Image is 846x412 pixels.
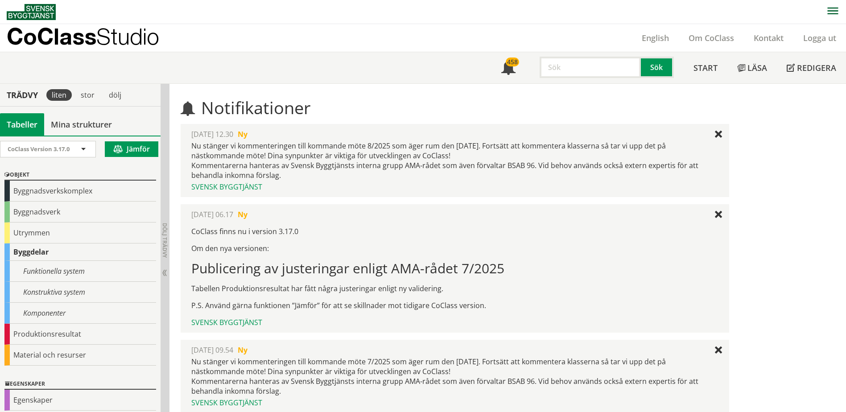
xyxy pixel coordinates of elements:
[4,261,156,282] div: Funktionella system
[96,23,159,49] span: Studio
[501,62,516,76] span: Notifikationer
[46,89,72,101] div: liten
[4,390,156,411] div: Egenskaper
[75,89,100,101] div: stor
[747,62,767,73] span: Läsa
[238,210,248,219] span: Ny
[191,301,718,310] p: P.S. Använd gärna funktionen ”Jämför” för att se skillnader mot tidigare CoClass version.
[7,24,178,52] a: CoClassStudio
[4,222,156,243] div: Utrymmen
[632,33,679,43] a: English
[191,284,718,293] p: Tabellen Produktionsresultat har fått några justeringar enligt ny validering.
[7,31,159,41] p: CoClass
[491,52,525,83] a: 458
[793,33,846,43] a: Logga ut
[103,89,127,101] div: dölj
[540,57,641,78] input: Sök
[4,303,156,324] div: Komponenter
[679,33,744,43] a: Om CoClass
[4,345,156,366] div: Material och resurser
[191,317,718,327] div: Svensk Byggtjänst
[181,98,729,117] h1: Notifikationer
[161,223,169,258] span: Dölj trädvy
[4,181,156,202] div: Byggnadsverkskomplex
[4,282,156,303] div: Konstruktiva system
[191,357,718,396] div: Nu stänger vi kommenteringen till kommande möte 7/2025 som äger rum den [DATE]. Fortsätt att komm...
[4,202,156,222] div: Byggnadsverk
[191,243,718,253] p: Om den nya versionen:
[238,345,248,355] span: Ny
[191,345,233,355] span: [DATE] 09.54
[797,62,836,73] span: Redigera
[727,52,777,83] a: Läsa
[191,227,718,236] p: CoClass finns nu i version 3.17.0
[4,243,156,261] div: Byggdelar
[191,210,233,219] span: [DATE] 06.17
[191,260,718,276] h1: Publicering av justeringar enligt AMA-rådet 7/2025
[744,33,793,43] a: Kontakt
[4,170,156,181] div: Objekt
[693,62,718,73] span: Start
[105,141,158,157] button: Jämför
[506,58,519,66] div: 458
[191,129,233,139] span: [DATE] 12.30
[777,52,846,83] a: Redigera
[191,182,718,192] div: Svensk Byggtjänst
[684,52,727,83] a: Start
[4,379,156,390] div: Egenskaper
[8,145,70,153] span: CoClass Version 3.17.0
[2,90,43,100] div: Trädvy
[238,129,248,139] span: Ny
[641,57,674,78] button: Sök
[4,324,156,345] div: Produktionsresultat
[191,398,718,408] div: Svensk Byggtjänst
[44,113,119,136] a: Mina strukturer
[7,4,56,20] img: Svensk Byggtjänst
[191,141,718,180] div: Nu stänger vi kommenteringen till kommande möte 8/2025 som äger rum den [DATE]. Fortsätt att komm...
